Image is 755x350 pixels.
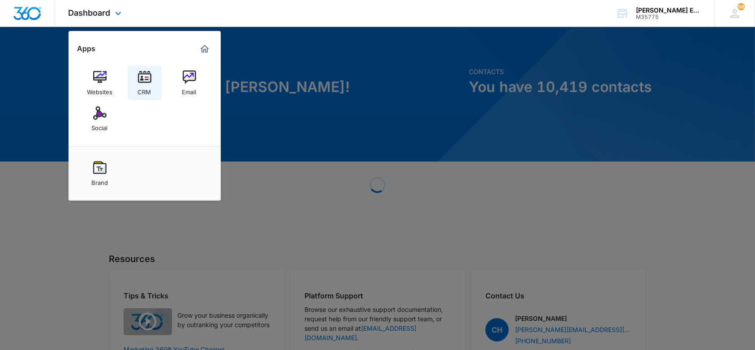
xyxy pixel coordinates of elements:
div: account id [636,14,701,20]
a: CRM [128,66,162,100]
div: account name [636,7,701,14]
div: Email [182,84,197,96]
span: 68 [738,3,745,10]
div: notifications count [738,3,745,10]
span: Dashboard [69,8,111,17]
h2: Apps [77,44,96,53]
a: Websites [83,66,117,100]
a: Email [172,66,206,100]
a: Social [83,102,117,136]
a: Brand [83,157,117,191]
div: Brand [91,175,108,186]
a: Marketing 360® Dashboard [197,42,212,56]
div: Websites [87,84,112,96]
div: Social [92,120,108,131]
div: CRM [138,84,151,96]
